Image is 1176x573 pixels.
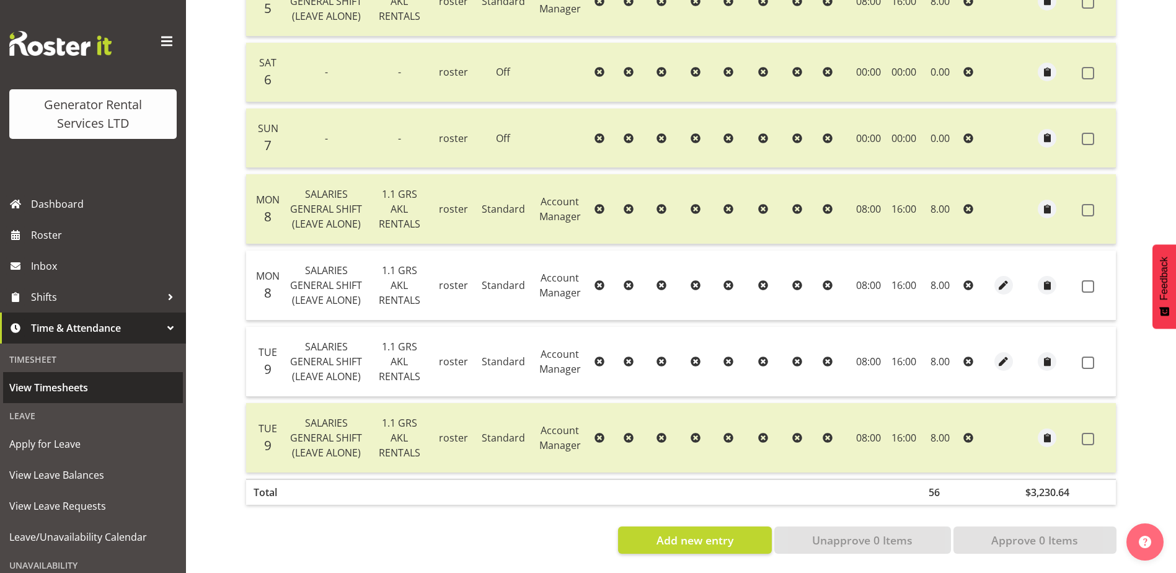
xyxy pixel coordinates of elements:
span: Mon [256,269,280,283]
span: Tue [259,345,277,359]
a: View Leave Balances [3,460,183,491]
span: 1.1 GRS AKL RENTALS [379,416,420,460]
span: Account Manager [539,347,581,376]
span: 9 [264,360,272,378]
td: 16:00 [886,174,921,244]
span: Account Manager [539,424,581,452]
td: 8.00 [921,403,958,473]
span: Add new entry [657,532,733,548]
span: SALARIES GENERAL SHIFT (LEAVE ALONE) [290,187,362,231]
span: Apply for Leave [9,435,177,453]
td: Standard [477,174,530,244]
span: roster [439,131,468,145]
th: Total [246,479,285,505]
img: help-xxl-2.png [1139,536,1151,548]
span: - [325,65,328,79]
td: 0.00 [921,109,958,168]
img: Rosterit website logo [9,31,112,56]
a: View Timesheets [3,372,183,403]
button: Feedback - Show survey [1152,244,1176,329]
span: Inbox [31,257,180,275]
a: Leave/Unavailability Calendar [3,522,183,553]
span: SALARIES GENERAL SHIFT (LEAVE ALONE) [290,264,362,307]
button: Unapprove 0 Items [774,526,951,554]
span: View Leave Balances [9,466,177,484]
td: 8.00 [921,251,958,321]
div: Leave [3,403,183,429]
span: Mon [256,193,280,207]
td: Off [477,43,530,102]
td: 16:00 [886,327,921,397]
td: 08:00 [851,403,887,473]
span: Time & Attendance [31,319,161,337]
span: Sun [258,122,278,135]
span: - [398,131,401,145]
span: 6 [264,71,272,88]
td: 00:00 [886,43,921,102]
div: Generator Rental Services LTD [22,95,164,133]
button: Approve 0 Items [953,526,1116,554]
td: 00:00 [886,109,921,168]
span: - [398,65,401,79]
span: Sat [259,56,276,69]
td: 16:00 [886,403,921,473]
span: Account Manager [539,271,581,300]
span: 1.1 GRS AKL RENTALS [379,340,420,383]
span: Unapprove 0 Items [812,532,913,548]
span: 1.1 GRS AKL RENTALS [379,187,420,231]
td: 08:00 [851,251,887,321]
span: Tue [259,422,277,435]
span: 9 [264,437,272,454]
span: Feedback [1159,257,1170,300]
span: roster [439,431,468,445]
td: Standard [477,403,530,473]
div: Timesheet [3,347,183,372]
td: 8.00 [921,327,958,397]
span: roster [439,355,468,368]
td: 16:00 [886,251,921,321]
a: View Leave Requests [3,491,183,522]
span: - [325,131,328,145]
span: roster [439,278,468,292]
span: SALARIES GENERAL SHIFT (LEAVE ALONE) [290,416,362,460]
button: Add new entry [618,526,771,554]
td: 08:00 [851,327,887,397]
span: 8 [264,208,272,225]
th: 56 [921,479,958,505]
span: SALARIES GENERAL SHIFT (LEAVE ALONE) [290,340,362,383]
span: roster [439,202,468,216]
span: 8 [264,284,272,301]
span: View Leave Requests [9,497,177,515]
a: Apply for Leave [3,429,183,460]
td: Off [477,109,530,168]
span: Account Manager [539,195,581,223]
td: 8.00 [921,174,958,244]
span: Roster [31,226,180,244]
span: Approve 0 Items [991,532,1078,548]
span: Dashboard [31,195,180,213]
span: Shifts [31,288,161,306]
span: 7 [264,136,272,154]
td: Standard [477,327,530,397]
span: 1.1 GRS AKL RENTALS [379,264,420,307]
td: Standard [477,251,530,321]
span: Leave/Unavailability Calendar [9,528,177,546]
td: 08:00 [851,174,887,244]
td: 0.00 [921,43,958,102]
span: roster [439,65,468,79]
th: $3,230.64 [1018,479,1077,505]
td: 00:00 [851,43,887,102]
td: 00:00 [851,109,887,168]
span: View Timesheets [9,378,177,397]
